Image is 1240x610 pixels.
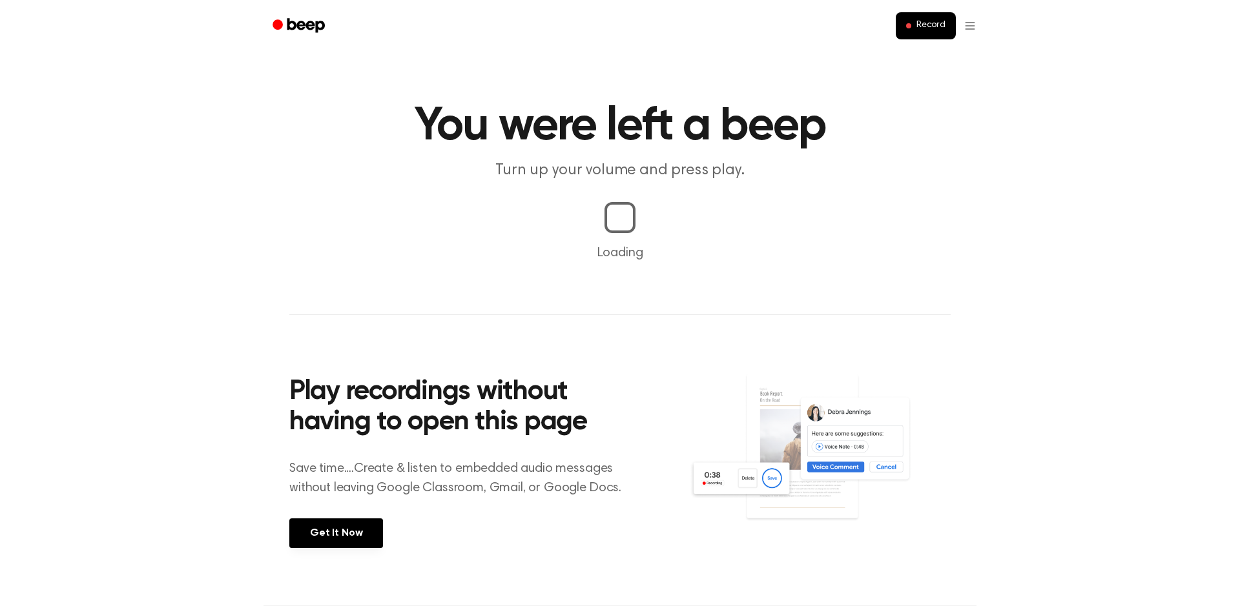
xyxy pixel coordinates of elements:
[289,518,383,548] a: Get It Now
[263,14,336,39] a: Beep
[964,13,976,39] button: Open menu
[289,459,637,498] p: Save time....Create & listen to embedded audio messages without leaving Google Classroom, Gmail, ...
[289,377,637,438] h2: Play recordings without having to open this page
[916,20,945,32] span: Record
[15,243,1224,263] p: Loading
[896,12,956,39] button: Record
[372,160,868,181] p: Turn up your volume and press play.
[289,103,951,150] h1: You were left a beep
[689,373,951,547] img: Voice Comments on Docs and Recording Widget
